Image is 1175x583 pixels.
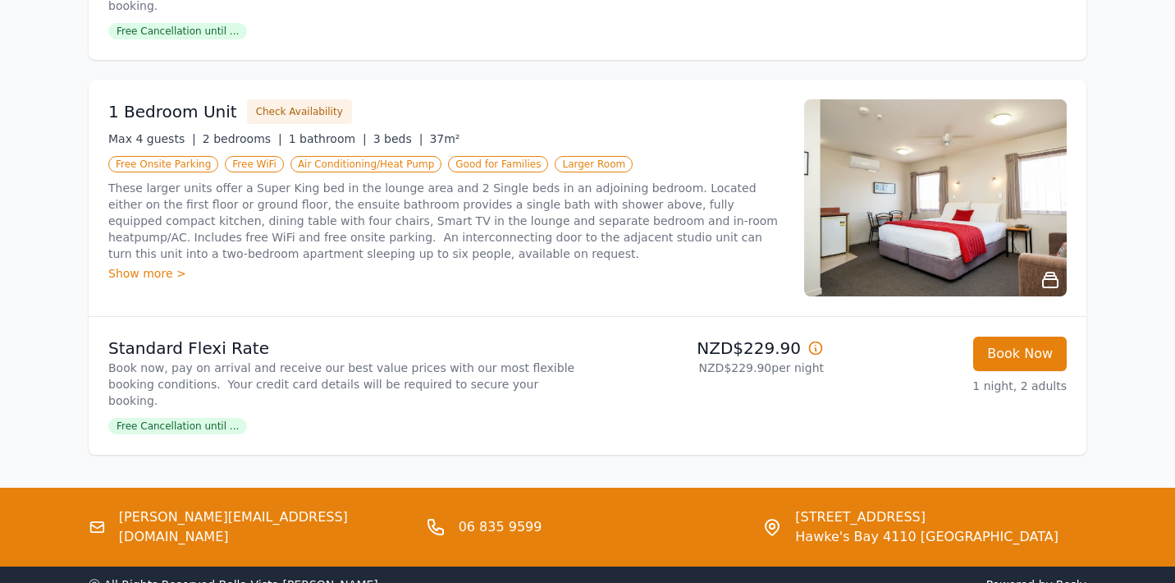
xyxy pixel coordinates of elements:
[795,507,1058,527] span: [STREET_ADDRESS]
[108,360,581,409] p: Book now, pay on arrival and receive our best value prices with our most flexible booking conditi...
[290,156,441,172] span: Air Conditioning/Heat Pump
[373,132,423,145] span: 3 beds |
[594,360,824,376] p: NZD$229.90 per night
[108,156,218,172] span: Free Onsite Parking
[108,418,247,434] span: Free Cancellation until ...
[108,180,784,262] p: These larger units offer a Super King bed in the lounge area and 2 Single beds in an adjoining be...
[119,507,413,547] a: [PERSON_NAME][EMAIL_ADDRESS][DOMAIN_NAME]
[795,527,1058,547] span: Hawke's Bay 4110 [GEOGRAPHIC_DATA]
[837,378,1067,394] p: 1 night, 2 adults
[448,156,548,172] span: Good for Families
[203,132,282,145] span: 2 bedrooms |
[973,337,1067,371] button: Book Now
[429,132,459,145] span: 37m²
[225,156,284,172] span: Free WiFi
[247,99,352,124] button: Check Availability
[108,337,581,360] p: Standard Flexi Rate
[108,132,196,145] span: Max 4 guests |
[108,100,237,123] h3: 1 Bedroom Unit
[289,132,367,145] span: 1 bathroom |
[108,23,247,39] span: Free Cancellation until ...
[555,156,633,172] span: Larger Room
[108,265,784,282] div: Show more >
[594,337,824,360] p: NZD$229.90
[459,517,542,537] a: 06 835 9599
